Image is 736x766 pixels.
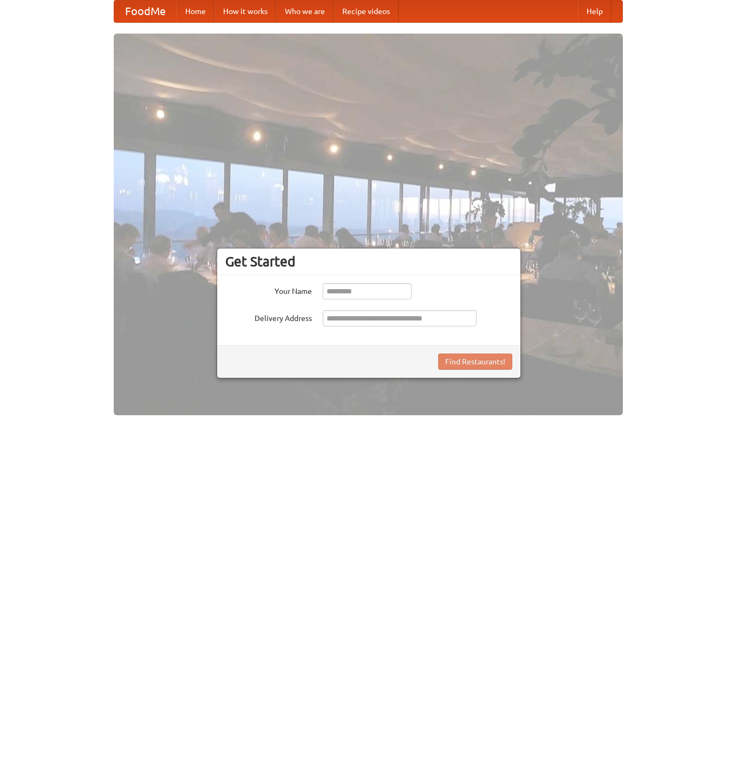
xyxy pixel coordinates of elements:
[214,1,276,22] a: How it works
[438,353,512,370] button: Find Restaurants!
[225,310,312,324] label: Delivery Address
[177,1,214,22] a: Home
[578,1,611,22] a: Help
[114,1,177,22] a: FoodMe
[225,283,312,297] label: Your Name
[276,1,334,22] a: Who we are
[225,253,512,270] h3: Get Started
[334,1,399,22] a: Recipe videos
